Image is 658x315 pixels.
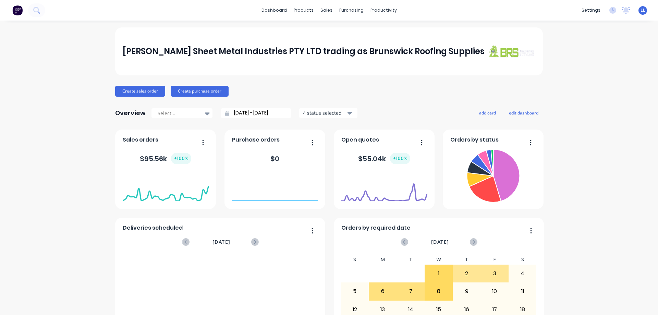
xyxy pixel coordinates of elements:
[341,136,379,144] span: Open quotes
[481,265,508,282] div: 3
[317,5,336,15] div: sales
[425,283,452,300] div: 8
[341,255,369,265] div: S
[480,255,509,265] div: F
[425,255,453,265] div: W
[290,5,317,15] div: products
[450,136,499,144] span: Orders by status
[578,5,604,15] div: settings
[397,283,425,300] div: 7
[509,265,536,282] div: 4
[369,283,397,300] div: 6
[453,265,480,282] div: 2
[336,5,367,15] div: purchasing
[299,108,357,118] button: 4 status selected
[358,153,410,164] div: $ 55.04k
[431,238,449,246] span: [DATE]
[481,283,508,300] div: 10
[390,153,410,164] div: + 100 %
[475,108,500,117] button: add card
[171,153,191,164] div: + 100 %
[140,153,191,164] div: $ 95.56k
[425,265,452,282] div: 1
[123,136,158,144] span: Sales orders
[115,86,165,97] button: Create sales order
[504,108,543,117] button: edit dashboard
[487,45,535,58] img: J A Sheet Metal Industries PTY LTD trading as Brunswick Roofing Supplies
[270,154,279,164] div: $ 0
[509,283,536,300] div: 11
[453,255,481,265] div: T
[12,5,23,15] img: Factory
[123,45,485,58] div: [PERSON_NAME] Sheet Metal Industries PTY LTD trading as Brunswick Roofing Supplies
[171,86,229,97] button: Create purchase order
[641,7,645,13] span: LL
[397,255,425,265] div: T
[341,283,369,300] div: 5
[123,224,183,232] span: Deliveries scheduled
[509,255,537,265] div: S
[115,106,146,120] div: Overview
[212,238,230,246] span: [DATE]
[367,5,400,15] div: productivity
[258,5,290,15] a: dashboard
[369,255,397,265] div: M
[453,283,480,300] div: 9
[303,109,346,117] div: 4 status selected
[232,136,280,144] span: Purchase orders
